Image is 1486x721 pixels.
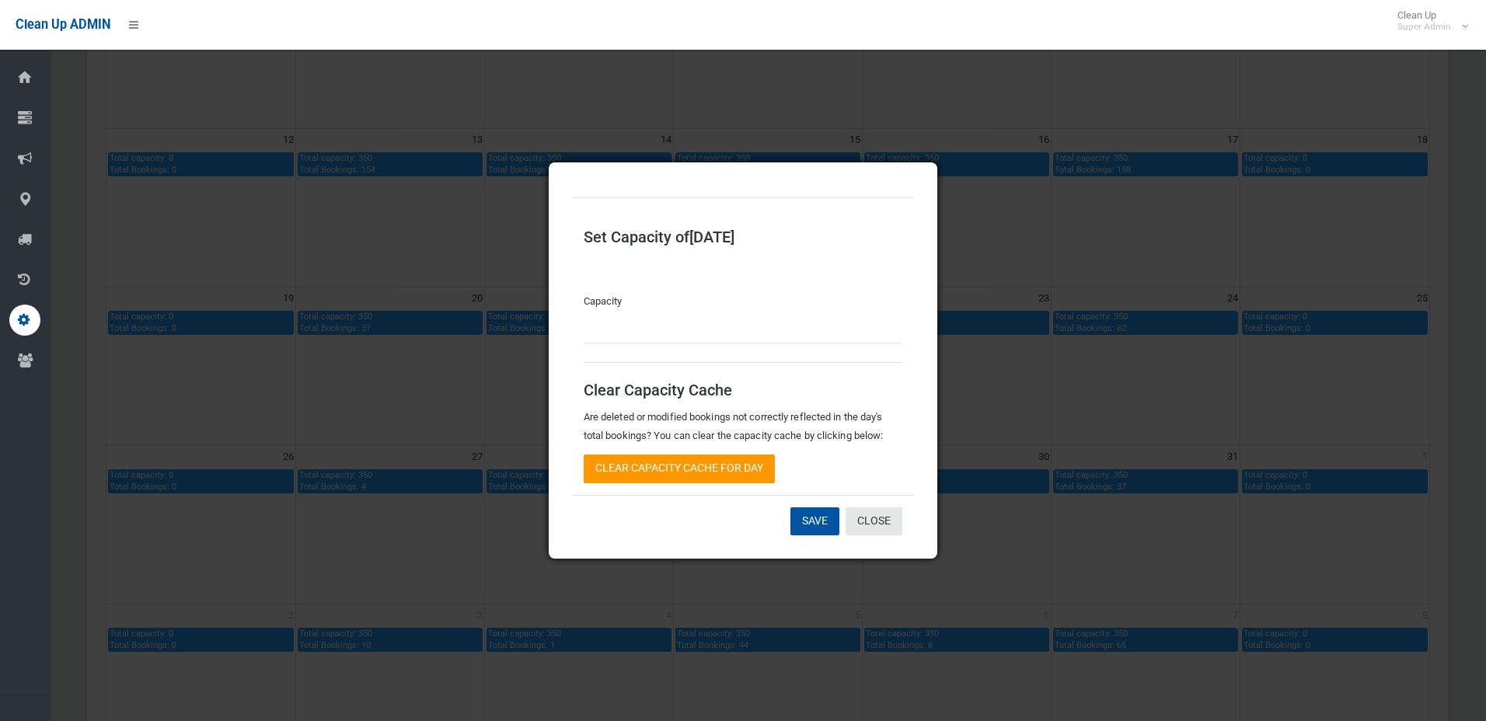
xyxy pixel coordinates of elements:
[1397,21,1451,33] small: Super Admin
[16,17,110,32] span: Clean Up ADMIN
[1390,9,1467,33] span: Clean Up
[584,292,622,311] label: Capacity
[790,507,839,536] button: Save
[584,381,902,399] h3: Clear Capacity Cache
[689,228,734,246] span: [DATE]
[584,408,902,445] p: Are deleted or modified bookings not correctly reflected in the day's total bookings? You can cle...
[846,507,902,536] a: Close
[584,228,902,246] h3: Set Capacity of
[584,455,775,483] a: Clear Capacity Cache for Day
